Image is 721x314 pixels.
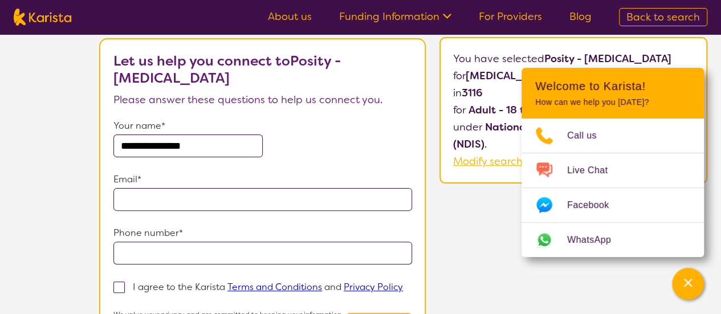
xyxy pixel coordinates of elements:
a: Privacy Policy [344,281,403,293]
b: 3116 [462,86,483,100]
p: under . [453,119,694,153]
a: For Providers [479,10,542,23]
a: Funding Information [339,10,451,23]
p: Your name* [113,117,412,134]
a: About us [268,10,312,23]
span: Live Chat [567,162,621,179]
span: Facebook [567,197,622,214]
span: Call us [567,127,610,144]
b: Let us help you connect to Posity - [MEDICAL_DATA] [113,52,341,87]
b: Adult - 18 to 64 [469,103,547,117]
a: Back to search [619,8,707,26]
p: Please answer these questions to help us connect you. [113,91,412,108]
p: You have selected [453,50,694,170]
p: for [453,101,694,119]
span: WhatsApp [567,231,625,248]
b: Posity - [MEDICAL_DATA] [544,52,671,66]
p: Email* [113,171,412,188]
p: I agree to the Karista and [133,281,403,293]
a: Modify search [453,154,523,168]
p: Phone number* [113,225,412,242]
img: Karista logo [14,9,71,26]
ul: Choose channel [522,119,704,257]
span: Back to search [626,10,700,24]
p: in [453,84,694,101]
a: Terms and Conditions [227,281,322,293]
div: Channel Menu [522,68,704,257]
p: for [453,67,694,84]
a: Blog [569,10,592,23]
h2: Welcome to Karista! [535,79,690,93]
p: How can we help you [DATE]? [535,97,690,107]
a: Web link opens in a new tab. [522,223,704,257]
button: Channel Menu [672,268,704,300]
b: [MEDICAL_DATA] [466,69,553,83]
